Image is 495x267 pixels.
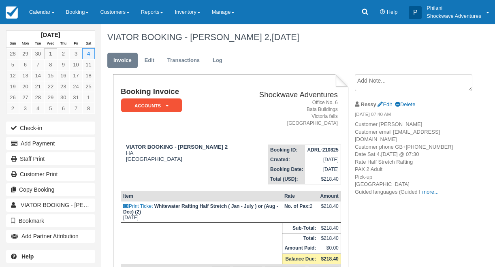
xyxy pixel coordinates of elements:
[395,101,415,107] a: Delete
[44,81,57,92] a: 22
[57,81,70,92] a: 23
[70,92,82,103] a: 31
[121,88,243,96] h1: Booking Invoice
[387,9,398,15] span: Help
[44,103,57,114] a: 5
[32,70,44,81] a: 14
[268,155,305,164] th: Created:
[6,48,19,59] a: 28
[318,243,341,254] td: $0.00
[21,253,34,260] b: Help
[6,81,19,92] a: 19
[282,254,318,264] th: Balance Due:
[6,137,95,150] button: Add Payment
[6,39,19,48] th: Sun
[57,103,70,114] a: 6
[318,191,341,201] th: Amount
[6,103,19,114] a: 2
[44,70,57,81] a: 15
[32,59,44,70] a: 7
[282,191,318,201] th: Rate
[70,48,82,59] a: 3
[318,223,341,233] td: $218.40
[19,39,32,48] th: Mon
[268,174,305,184] th: Total (USD):
[32,103,44,114] a: 4
[57,39,70,48] th: Thu
[6,230,95,243] button: Add Partner Attribution
[32,81,44,92] a: 21
[19,59,32,70] a: 6
[409,6,422,19] div: P
[19,48,32,59] a: 29
[82,81,95,92] a: 25
[126,144,228,150] strong: VIATOR BOOKING - [PERSON_NAME] 2
[82,70,95,81] a: 18
[6,6,18,19] img: checkfront-main-nav-mini-logo.png
[44,39,57,48] th: Wed
[82,92,95,103] a: 1
[355,111,466,120] em: [DATE] 07:40 AM
[121,201,282,223] td: [DATE]
[121,98,182,113] em: ACCOUNTS
[44,59,57,70] a: 8
[272,32,299,42] span: [DATE]
[378,101,392,107] a: Edit
[161,53,206,68] a: Transactions
[19,70,32,81] a: 13
[6,168,95,181] a: Customer Print
[19,81,32,92] a: 20
[320,203,338,216] div: $218.40
[247,91,338,99] h2: Shockwave Adventures
[57,70,70,81] a: 16
[305,174,341,184] td: $218.40
[123,203,278,215] strong: Whitewater Rafting Half Stretch ( Jan - July ) or (Aug - Dec) (2)
[82,59,95,70] a: 11
[427,12,481,20] p: Shockwave Adventures
[139,53,160,68] a: Edit
[321,256,338,262] strong: $218.40
[32,92,44,103] a: 28
[355,121,466,196] p: Customer [PERSON_NAME] Customer email [EMAIL_ADDRESS][DOMAIN_NAME] Customer phone GB+[PHONE_NUMBE...
[121,191,282,201] th: Item
[107,32,467,42] h1: VIATOR BOOKING - [PERSON_NAME] 2,
[121,98,179,113] a: ACCOUNTS
[70,59,82,70] a: 10
[6,70,19,81] a: 12
[70,39,82,48] th: Fri
[268,145,305,155] th: Booking ID:
[305,164,341,174] td: [DATE]
[70,103,82,114] a: 7
[247,99,338,127] address: Office No. 6 Bata Buildings Victoria falls [GEOGRAPHIC_DATA]
[282,233,318,244] th: Total:
[107,53,138,68] a: Invoice
[284,203,310,209] strong: No. of Pax
[123,203,153,209] a: Print Ticket
[282,223,318,233] th: Sub-Total:
[32,39,44,48] th: Tue
[6,122,95,135] button: Check-in
[82,39,95,48] th: Sat
[57,48,70,59] a: 2
[305,155,341,164] td: [DATE]
[44,48,57,59] a: 1
[70,70,82,81] a: 17
[6,250,95,263] a: Help
[361,101,376,107] strong: Ressy
[6,59,19,70] a: 5
[19,92,32,103] a: 27
[422,189,438,195] a: more...
[6,214,95,227] button: Bookmark
[6,92,19,103] a: 26
[44,92,57,103] a: 29
[268,164,305,174] th: Booking Date:
[41,32,60,38] strong: [DATE]
[32,48,44,59] a: 30
[21,202,126,208] span: VIATOR BOOKING - [PERSON_NAME] 2
[82,48,95,59] a: 4
[57,59,70,70] a: 9
[82,103,95,114] a: 8
[307,147,338,153] strong: ADRL-210825
[6,152,95,165] a: Staff Print
[318,233,341,244] td: $218.40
